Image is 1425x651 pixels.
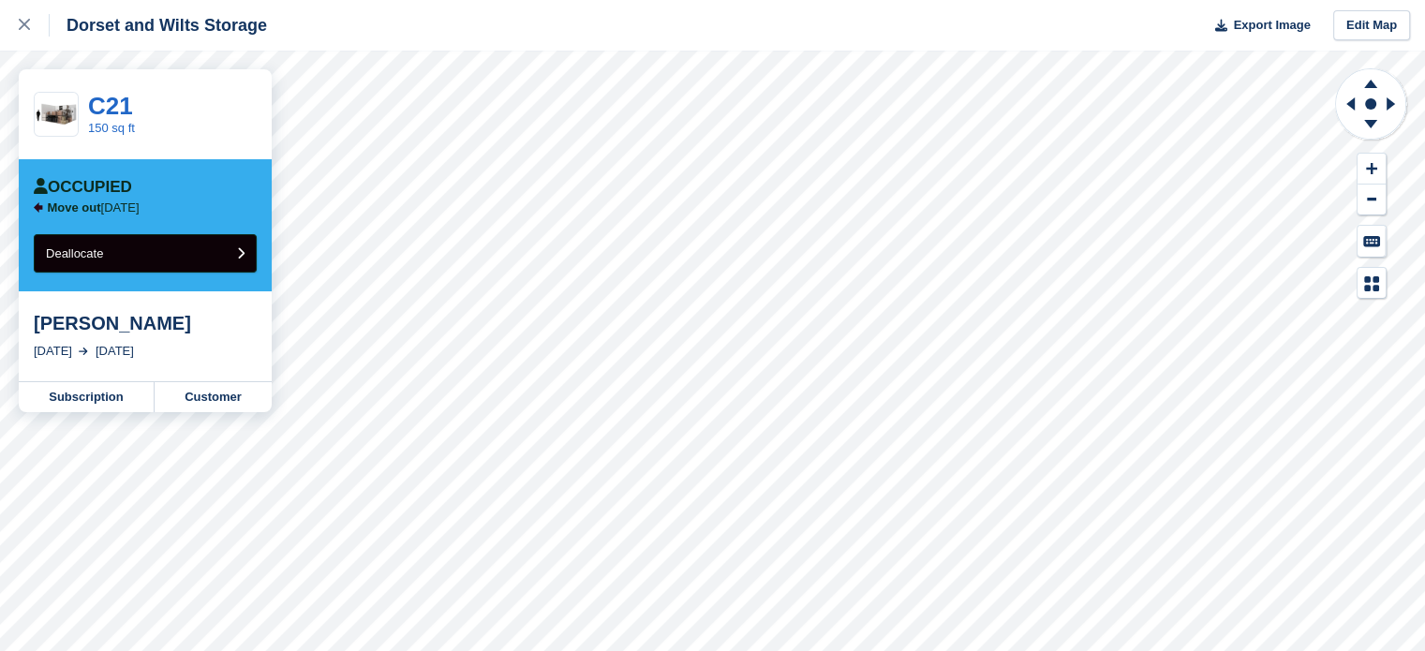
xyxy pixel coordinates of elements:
a: Subscription [19,382,155,412]
a: 150 sq ft [88,121,135,135]
div: [PERSON_NAME] [34,312,257,334]
span: Deallocate [46,246,103,260]
button: Zoom In [1358,154,1386,185]
span: Export Image [1233,16,1310,35]
div: Occupied [34,178,132,197]
div: [DATE] [34,342,72,361]
img: 150-sqft-unit.jpg [35,98,78,131]
img: arrow-right-light-icn-cde0832a797a2874e46488d9cf13f60e5c3a73dbe684e267c42b8395dfbc2abf.svg [79,348,88,355]
a: Edit Map [1333,10,1410,41]
button: Export Image [1204,10,1311,41]
div: [DATE] [96,342,134,361]
p: [DATE] [48,200,140,215]
a: Customer [155,382,272,412]
button: Keyboard Shortcuts [1358,226,1386,257]
span: Move out [48,200,101,215]
button: Map Legend [1358,268,1386,299]
img: arrow-left-icn-90495f2de72eb5bd0bd1c3c35deca35cc13f817d75bef06ecd7c0b315636ce7e.svg [34,202,43,213]
button: Zoom Out [1358,185,1386,215]
a: C21 [88,92,133,120]
button: Deallocate [34,234,257,273]
div: Dorset and Wilts Storage [50,14,267,37]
